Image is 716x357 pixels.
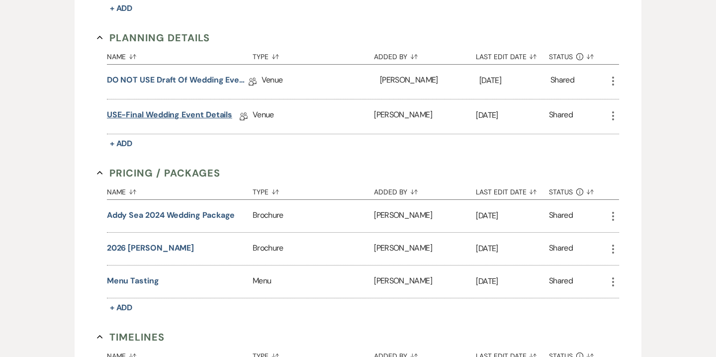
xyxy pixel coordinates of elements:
[476,45,549,64] button: Last Edit Date
[97,30,210,45] button: Planning Details
[107,74,249,89] a: DO NOT USE Draft of Wedding Event Details
[549,53,573,60] span: Status
[374,266,476,298] div: [PERSON_NAME]
[107,180,253,199] button: Name
[253,180,374,199] button: Type
[262,65,380,99] div: Venue
[476,242,549,255] p: [DATE]
[549,45,607,64] button: Status
[107,301,136,315] button: + Add
[549,188,573,195] span: Status
[253,99,374,134] div: Venue
[107,242,194,254] button: 2026 [PERSON_NAME]
[476,109,549,122] p: [DATE]
[549,275,573,288] div: Shared
[380,65,479,99] div: [PERSON_NAME]
[374,233,476,265] div: [PERSON_NAME]
[253,233,374,265] div: Brochure
[253,45,374,64] button: Type
[550,74,574,89] div: Shared
[374,45,476,64] button: Added By
[107,45,253,64] button: Name
[549,109,573,124] div: Shared
[97,166,220,180] button: Pricing / Packages
[476,180,549,199] button: Last Edit Date
[374,200,476,232] div: [PERSON_NAME]
[110,3,133,13] span: + Add
[549,242,573,256] div: Shared
[253,200,374,232] div: Brochure
[97,330,165,345] button: Timelines
[110,302,133,313] span: + Add
[479,74,550,87] p: [DATE]
[107,137,136,151] button: + Add
[107,275,159,287] button: Menu Tasting
[374,180,476,199] button: Added By
[374,99,476,134] div: [PERSON_NAME]
[476,275,549,288] p: [DATE]
[107,1,136,15] button: + Add
[476,209,549,222] p: [DATE]
[549,180,607,199] button: Status
[107,209,235,221] button: Addy Sea 2024 Wedding Package
[107,109,233,124] a: USE-Final Wedding Event Details
[110,138,133,149] span: + Add
[253,266,374,298] div: Menu
[549,209,573,223] div: Shared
